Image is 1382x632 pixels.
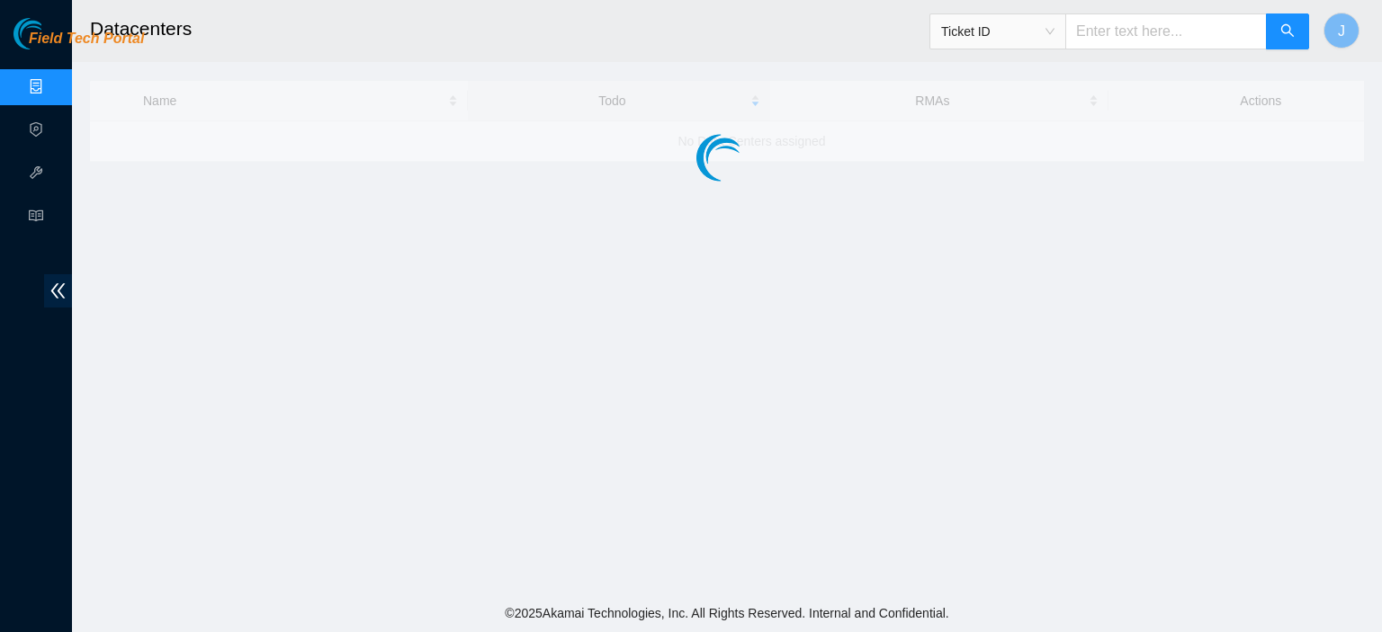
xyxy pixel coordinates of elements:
[1065,13,1267,49] input: Enter text here...
[29,31,144,48] span: Field Tech Portal
[1280,23,1295,40] span: search
[13,32,144,56] a: Akamai TechnologiesField Tech Portal
[1338,20,1345,42] span: J
[1266,13,1309,49] button: search
[29,200,43,236] span: read
[1324,13,1360,49] button: J
[13,18,91,49] img: Akamai Technologies
[44,274,72,307] span: double-left
[941,18,1054,45] span: Ticket ID
[72,594,1382,632] footer: © 2025 Akamai Technologies, Inc. All Rights Reserved. Internal and Confidential.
